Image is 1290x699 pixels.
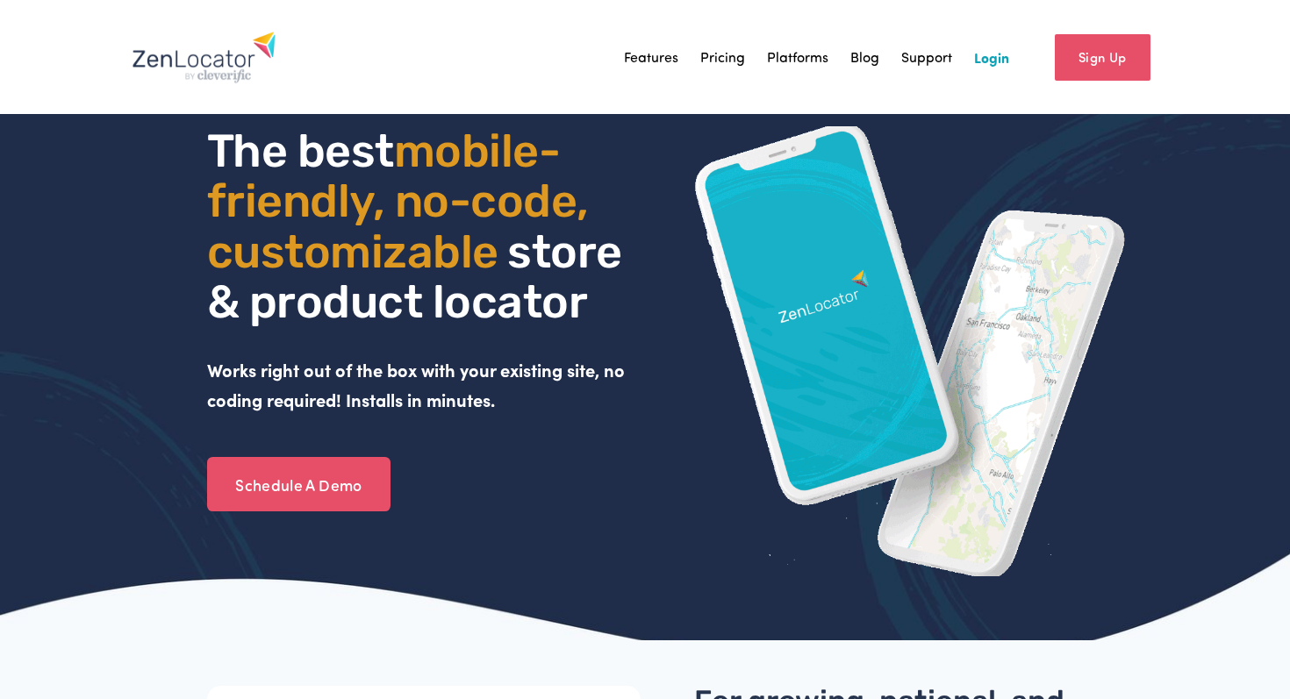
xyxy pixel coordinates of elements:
a: Schedule A Demo [207,457,391,511]
a: Sign Up [1055,34,1150,81]
span: store & product locator [207,225,632,329]
a: Platforms [767,44,828,70]
strong: Works right out of the box with your existing site, no coding required! Installs in minutes. [207,358,629,411]
img: ZenLocator phone mockup gif [694,126,1128,576]
a: Login [974,44,1009,70]
span: mobile- friendly, no-code, customizable [207,124,598,278]
span: The best [207,124,394,178]
img: Zenlocator [132,31,276,83]
a: Features [624,44,678,70]
a: Blog [850,44,879,70]
a: Support [901,44,952,70]
a: Pricing [700,44,745,70]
